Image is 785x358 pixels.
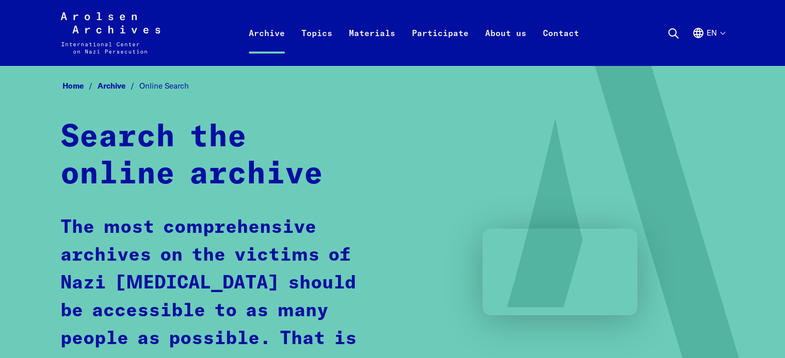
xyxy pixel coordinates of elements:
a: Contact [535,25,587,66]
strong: Search the online archive [60,122,323,190]
a: Archive [98,81,139,91]
a: Participate [404,25,477,66]
nav: Primary [241,12,587,54]
nav: Breadcrumb [60,78,725,94]
a: Home [62,81,98,91]
button: English, language selection [692,27,725,64]
a: Archive [241,25,293,66]
a: About us [477,25,535,66]
span: Online Search [139,81,189,91]
a: Materials [341,25,404,66]
a: Topics [293,25,341,66]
